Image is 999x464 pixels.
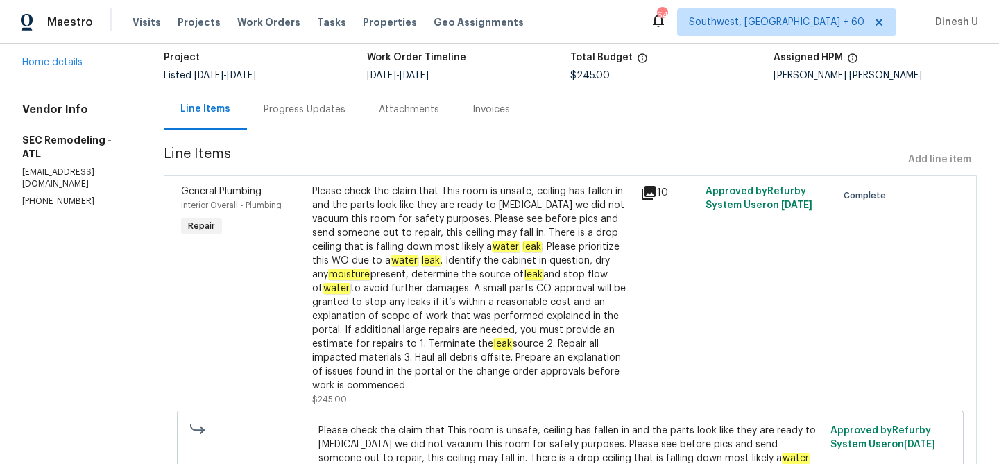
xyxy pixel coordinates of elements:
span: Southwest, [GEOGRAPHIC_DATA] + 60 [689,15,864,29]
div: [PERSON_NAME] [PERSON_NAME] [774,71,977,80]
span: Geo Assignments [434,15,524,29]
p: [PHONE_NUMBER] [22,196,130,207]
span: The total cost of line items that have been proposed by Opendoor. This sum includes line items th... [637,53,648,71]
span: Projects [178,15,221,29]
span: [DATE] [781,200,812,210]
em: water [323,283,350,294]
span: Properties [363,15,417,29]
h5: Total Budget [570,53,633,62]
h5: Project [164,53,200,62]
p: [EMAIL_ADDRESS][DOMAIN_NAME] [22,166,130,190]
span: $245.00 [312,395,347,404]
span: [DATE] [227,71,256,80]
em: water [391,255,418,266]
div: Progress Updates [264,103,345,117]
em: leak [421,255,441,266]
span: Dinesh U [930,15,978,29]
em: leak [493,338,513,350]
em: water [782,453,810,464]
span: Complete [844,189,891,203]
span: $245.00 [570,71,610,80]
div: Line Items [180,102,230,116]
span: Tasks [317,17,346,27]
h4: Vendor Info [22,103,130,117]
em: moisture [328,269,370,280]
div: Invoices [472,103,510,117]
span: Visits [133,15,161,29]
div: Please check the claim that This room is unsafe, ceiling has fallen in and the parts look like th... [312,184,632,393]
span: General Plumbing [181,187,262,196]
span: - [194,71,256,80]
em: leak [522,241,542,252]
div: 10 [640,184,697,201]
a: Home details [22,58,83,67]
span: Line Items [164,147,903,173]
span: Repair [182,219,221,233]
div: Attachments [379,103,439,117]
h5: SEC Remodeling - ATL [22,133,130,161]
span: Approved by Refurby System User on [830,426,935,449]
span: Work Orders [237,15,300,29]
span: The hpm assigned to this work order. [847,53,858,71]
span: - [367,71,429,80]
span: Maestro [47,15,93,29]
span: [DATE] [367,71,396,80]
span: Listed [164,71,256,80]
div: 641 [657,8,667,22]
span: Interior Overall - Plumbing [181,201,282,209]
h5: Work Order Timeline [367,53,466,62]
span: [DATE] [904,440,935,449]
em: water [492,241,520,252]
span: [DATE] [194,71,223,80]
h5: Assigned HPM [774,53,843,62]
span: Approved by Refurby System User on [706,187,812,210]
em: leak [524,269,543,280]
span: [DATE] [400,71,429,80]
